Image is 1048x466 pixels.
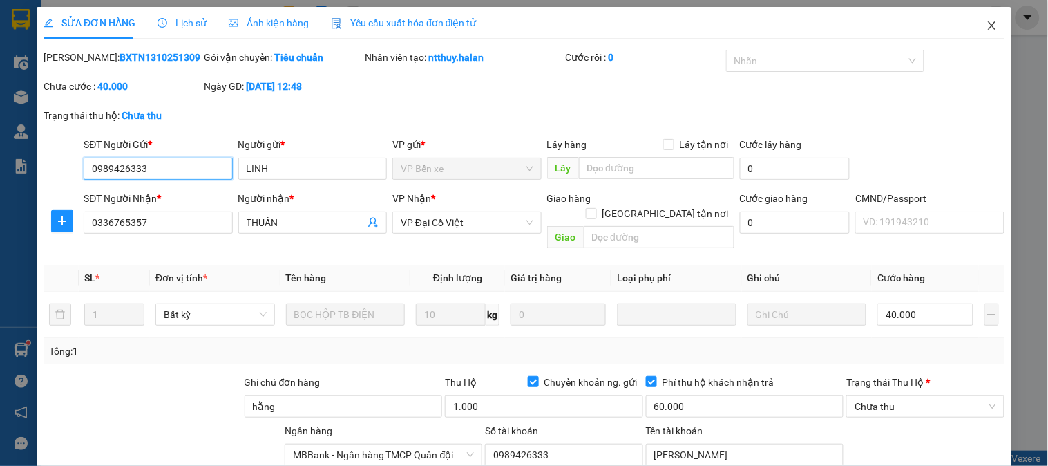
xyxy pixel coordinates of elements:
span: Giao [547,226,584,248]
span: Tên hàng [286,272,327,283]
span: close [987,20,998,31]
div: Cước rồi : [566,50,723,65]
span: Chuyển khoản ng. gửi [539,375,643,390]
div: SĐT Người Gửi [84,137,232,152]
span: picture [229,18,238,28]
input: Số tài khoản [485,444,642,466]
input: Tên tài khoản [646,444,844,466]
div: Ngày GD: [204,79,362,94]
span: Lấy hàng [547,139,587,150]
b: Chưa thu [122,110,162,121]
b: 40.000 [97,81,128,92]
div: Chưa cước : [44,79,201,94]
div: VP gửi [392,137,541,152]
th: Ghi chú [742,265,873,292]
label: Cước giao hàng [740,193,808,204]
div: Trạng thái Thu Hộ [846,375,1004,390]
input: Ghi Chú [747,304,867,326]
button: delete [49,304,71,326]
span: MBBank - Ngân hàng TMCP Quân đội [293,445,475,465]
input: Ghi chú đơn hàng [245,395,443,418]
input: Dọc đường [579,157,734,179]
button: Close [973,7,1011,46]
span: Thu Hộ [445,377,477,388]
span: Đơn vị tính [155,272,207,283]
b: [DATE] 12:48 [247,81,303,92]
span: Ảnh kiện hàng [229,17,309,28]
div: Gói vận chuyển: [204,50,362,65]
th: Loại phụ phí [611,265,742,292]
span: Phí thu hộ khách nhận trả [657,375,780,390]
input: 0 [511,304,606,326]
span: Lấy tận nơi [674,137,734,152]
input: Cước lấy hàng [740,158,850,180]
b: BXTN1310251309 [120,52,200,63]
span: kg [486,304,499,326]
button: plus [51,210,73,232]
b: Tiêu chuẩn [275,52,324,63]
span: SL [84,272,95,283]
b: 0 [609,52,614,63]
div: [PERSON_NAME]: [44,50,201,65]
div: Người gửi [238,137,387,152]
input: VD: Bàn, Ghế [286,304,406,326]
span: plus [52,216,73,227]
span: Giao hàng [547,193,591,204]
span: Chưa thu [855,396,995,417]
div: SĐT Người Nhận [84,191,232,206]
span: [GEOGRAPHIC_DATA] tận nơi [597,206,734,221]
span: Định lượng [433,272,482,283]
span: Yêu cầu xuất hóa đơn điện tử [331,17,477,28]
label: Ngân hàng [285,425,332,436]
span: Cước hàng [877,272,925,283]
div: Trạng thái thu hộ: [44,108,242,123]
span: SỬA ĐƠN HÀNG [44,17,135,28]
div: Tổng: 1 [49,344,406,359]
input: Dọc đường [584,226,734,248]
div: Nhân viên tạo: [365,50,563,65]
span: Bất kỳ [164,304,267,325]
b: ntthuy.halan [428,52,484,63]
span: VP Bến xe [401,158,533,179]
button: plus [984,304,999,326]
span: Giá trị hàng [511,272,562,283]
div: Người nhận [238,191,387,206]
label: Tên tài khoản [646,425,703,436]
span: Lịch sử [158,17,207,28]
label: Ghi chú đơn hàng [245,377,321,388]
span: clock-circle [158,18,167,28]
div: CMND/Passport [855,191,1004,206]
label: Cước lấy hàng [740,139,802,150]
span: edit [44,18,53,28]
span: VP Nhận [392,193,431,204]
span: VP Đại Cồ Việt [401,212,533,233]
span: Lấy [547,157,579,179]
span: user-add [368,217,379,228]
input: Cước giao hàng [740,212,850,234]
label: Số tài khoản [485,425,538,436]
img: icon [331,18,342,29]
